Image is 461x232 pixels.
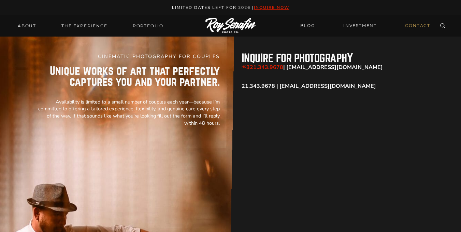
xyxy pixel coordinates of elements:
[205,18,256,34] img: Logo of Roy Serafin Photo Co., featuring stylized text in white on a light background, representi...
[296,20,319,32] a: BLOG
[242,65,246,69] sub: NO
[14,21,168,31] nav: Primary Navigation
[254,5,289,10] a: inquire now
[339,20,381,32] a: INVESTMENT
[34,53,220,60] h5: CINEMATIC PHOTOGRAPHY FOR COUPLES
[57,21,111,31] a: THE EXPERIENCE
[8,4,454,11] p: Limited Dates LEft for 2026 |
[438,21,447,31] button: View Search Form
[14,21,40,31] a: About
[401,20,434,32] a: CONTACT
[296,20,434,32] nav: Secondary Navigation
[34,98,220,127] p: Availability is limited to a small number of couples each year—because I’m committed to offering ...
[242,64,383,71] strong: | [EMAIL_ADDRESS][DOMAIN_NAME]
[34,63,220,87] p: Unique works of art that perfectly captures you and your partner.
[242,53,427,64] h2: inquire for photography
[129,21,168,31] a: Portfolio
[242,64,283,71] a: NO321.343.9678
